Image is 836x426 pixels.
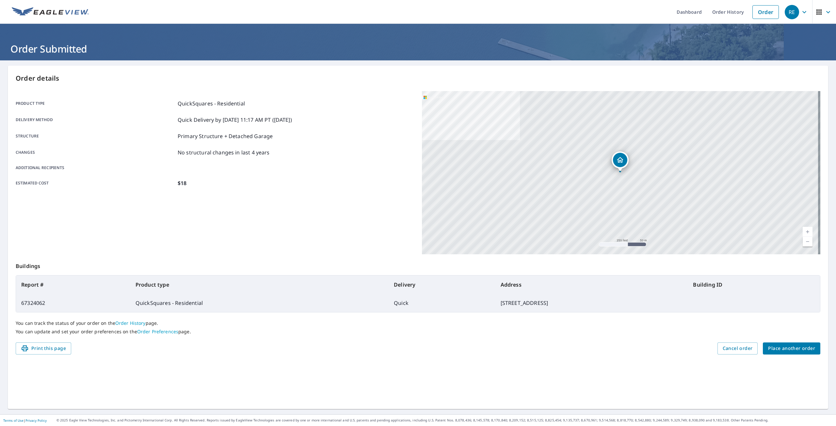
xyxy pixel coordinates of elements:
[3,418,24,423] a: Terms of Use
[768,344,815,353] span: Place another order
[688,276,820,294] th: Building ID
[495,276,688,294] th: Address
[130,294,389,312] td: QuickSquares - Residential
[16,73,820,83] p: Order details
[763,342,820,355] button: Place another order
[178,116,292,124] p: Quick Delivery by [DATE] 11:17 AM PT ([DATE])
[12,7,89,17] img: EV Logo
[723,344,753,353] span: Cancel order
[16,329,820,335] p: You can update and set your order preferences on the page.
[25,418,47,423] a: Privacy Policy
[130,276,389,294] th: Product type
[3,418,47,422] p: |
[16,132,175,140] p: Structure
[16,254,820,275] p: Buildings
[178,132,273,140] p: Primary Structure + Detached Garage
[8,42,828,55] h1: Order Submitted
[178,149,270,156] p: No structural changes in last 4 years
[16,165,175,171] p: Additional recipients
[16,276,130,294] th: Report #
[612,151,629,172] div: Dropped pin, building 1, Residential property, 87 Fruit St Norfolk, MA 02056
[115,320,146,326] a: Order History
[16,100,175,107] p: Product type
[16,320,820,326] p: You can track the status of your order on the page.
[178,179,186,187] p: $18
[785,5,799,19] div: RE
[16,149,175,156] p: Changes
[16,342,71,355] button: Print this page
[752,5,779,19] a: Order
[16,294,130,312] td: 67324062
[178,100,245,107] p: QuickSquares - Residential
[389,294,495,312] td: Quick
[495,294,688,312] td: [STREET_ADDRESS]
[717,342,758,355] button: Cancel order
[16,179,175,187] p: Estimated cost
[56,418,833,423] p: © 2025 Eagle View Technologies, Inc. and Pictometry International Corp. All Rights Reserved. Repo...
[16,116,175,124] p: Delivery method
[803,227,812,237] a: Current Level 17, Zoom In
[21,344,66,353] span: Print this page
[137,328,178,335] a: Order Preferences
[803,237,812,246] a: Current Level 17, Zoom Out
[389,276,495,294] th: Delivery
